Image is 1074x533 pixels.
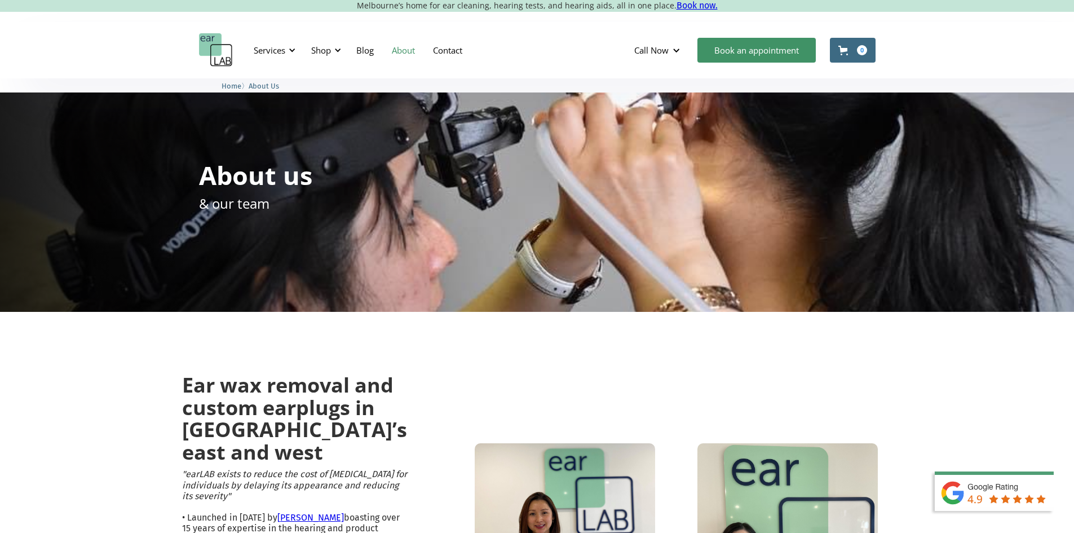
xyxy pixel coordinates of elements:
a: About [383,34,424,67]
div: Services [254,45,285,56]
a: Contact [424,34,471,67]
div: Services [247,33,299,67]
div: Call Now [634,45,669,56]
span: Home [222,82,241,90]
a: About Us [249,80,279,91]
a: Open cart [830,38,876,63]
li: 〉 [222,80,249,92]
span: About Us [249,82,279,90]
a: Home [222,80,241,91]
div: Shop [304,33,344,67]
a: [PERSON_NAME] [277,512,344,523]
div: 0 [857,45,867,55]
h2: Ear wax removal and custom earplugs in [GEOGRAPHIC_DATA]’s east and west [182,374,407,463]
h1: About us [199,162,312,188]
a: Blog [347,34,383,67]
div: Shop [311,45,331,56]
em: "earLAB exists to reduce the cost of [MEDICAL_DATA] for individuals by delaying its appearance an... [182,469,407,501]
div: Call Now [625,33,692,67]
a: home [199,33,233,67]
a: Book an appointment [697,38,816,63]
p: & our team [199,193,269,213]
